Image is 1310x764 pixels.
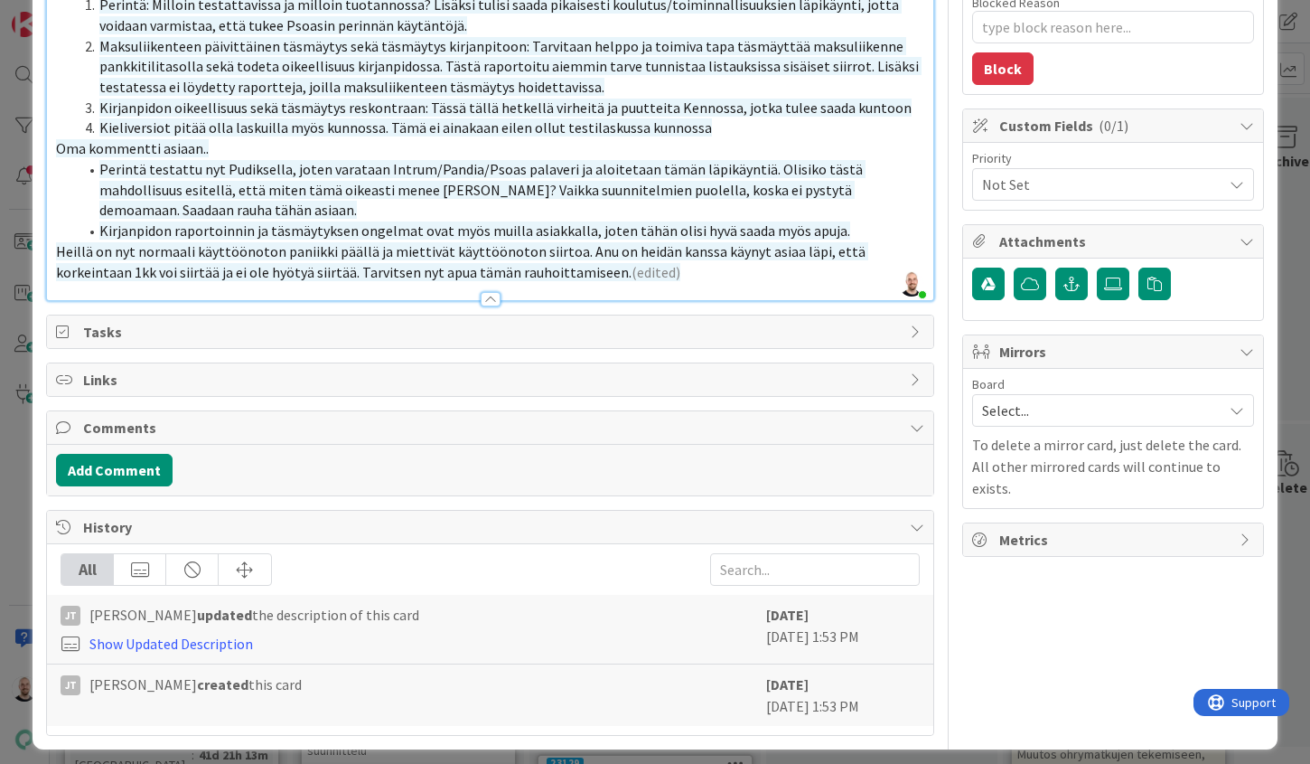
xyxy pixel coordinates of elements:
span: Links [83,369,901,391]
div: All [61,554,114,585]
span: Not Set [982,172,1213,197]
div: Priority [972,152,1254,165]
button: Block [972,52,1034,85]
span: ( 0/1 ) [1099,117,1128,135]
span: Heillä on nyt normaali käyttöönoton paniikki päällä ja miettivät käyttöönoton siirtoa. Anu on hei... [56,242,868,281]
span: (edited) [632,263,680,281]
b: updated [197,606,252,624]
span: Metrics [999,529,1230,551]
span: Mirrors [999,341,1230,363]
span: Maksuliikenteen päivittäinen täsmäytys sekä täsmäytys kirjanpitoon: Tarvitaan helppo ja toimiva t... [99,37,922,96]
span: Kirjanpidon oikeellisuus sekä täsmäytys reskontraan: Tässä tällä hetkellä virheitä ja puutteita K... [99,99,912,117]
span: Attachments [999,231,1230,252]
span: Select... [982,398,1213,423]
span: History [83,516,901,538]
div: JT [61,606,80,626]
span: Kieliversiot pitää olla laskuilla myös kunnossa. Tämä ei ainakaan eilen ollut testilaskussa kunnossa [99,118,712,137]
input: Search... [710,553,920,586]
div: [DATE] 1:53 PM [766,674,920,717]
a: Show Updated Description [89,635,253,653]
b: [DATE] [766,675,809,693]
span: Comments [83,417,901,439]
p: To delete a mirror card, just delete the card. All other mirrored cards will continue to exists. [972,434,1254,499]
img: f9SrjaoIMrpwfermB8xHm3BC8aYhNfHk.png [899,271,924,297]
span: Perintä testattu nyt Pudiksella, joten varataan Intrum/Pandia/Psoas palaveri ja aloitetaan tämän ... [99,160,866,219]
span: Kirjanpidon raportoinnin ja täsmäytyksen ongelmat ovat myös muilla asiakkalla, joten tähän olisi ... [99,222,850,240]
span: [PERSON_NAME] this card [89,674,302,695]
span: Support [38,3,82,24]
b: [DATE] [766,606,809,624]
span: [PERSON_NAME] the description of this card [89,604,419,626]
button: Add Comment [56,454,173,486]
span: Tasks [83,321,901,343]
span: Board [972,378,1005,391]
div: [DATE] 1:53 PM [766,604,920,655]
div: JT [61,675,80,695]
b: created [197,675,248,693]
span: Oma kommentti asiaan.. [56,139,209,157]
span: Custom Fields [999,115,1230,137]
